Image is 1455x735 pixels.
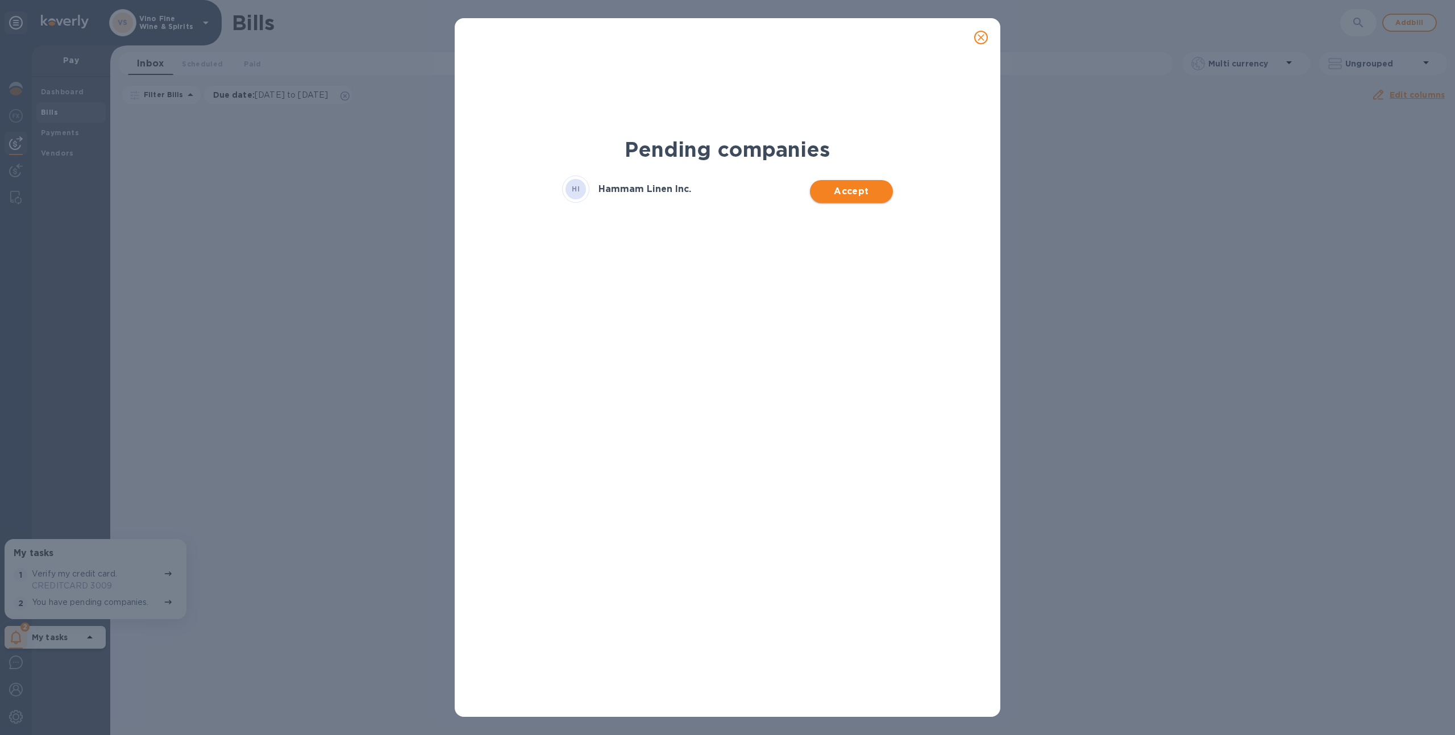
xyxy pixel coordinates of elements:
[572,185,580,193] b: HI
[625,137,830,162] b: Pending companies
[967,24,995,51] button: close
[819,185,883,198] span: Accept
[810,180,892,203] button: Accept
[598,184,691,195] h3: Hammam Linen Inc.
